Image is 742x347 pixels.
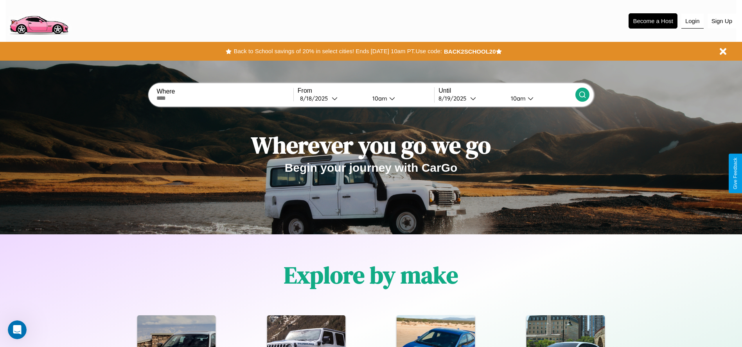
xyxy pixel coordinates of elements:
button: Sign Up [708,14,736,28]
button: Login [681,14,704,29]
button: Back to School savings of 20% in select cities! Ends [DATE] 10am PT.Use code: [232,46,444,57]
div: Give Feedback [733,158,738,189]
div: 8 / 19 / 2025 [438,95,470,102]
label: Where [156,88,293,95]
div: 10am [368,95,389,102]
div: 8 / 18 / 2025 [300,95,332,102]
label: From [298,87,434,94]
h1: Explore by make [284,259,458,291]
img: logo [6,4,72,36]
iframe: Intercom live chat [8,320,27,339]
button: 8/18/2025 [298,94,366,102]
button: 10am [505,94,575,102]
div: 10am [507,95,528,102]
button: 10am [366,94,435,102]
button: Become a Host [629,13,677,29]
b: BACK2SCHOOL20 [444,48,496,55]
label: Until [438,87,575,94]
